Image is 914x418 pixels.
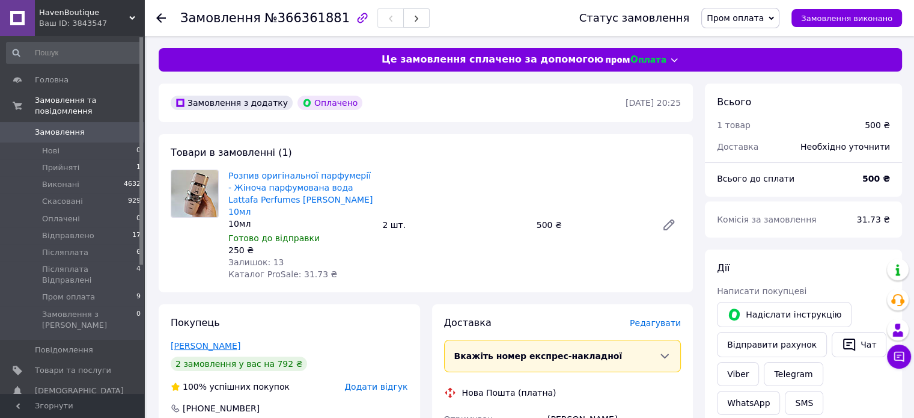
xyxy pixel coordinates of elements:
span: Замовлення та повідомлення [35,95,144,117]
button: Надіслати інструкцію [717,302,852,327]
div: 500 ₴ [532,217,652,233]
div: Повернутися назад [156,12,166,24]
span: Додати відгук [344,382,407,392]
span: 0 [136,146,141,156]
div: 250 ₴ [228,244,373,256]
div: Ваш ID: 3843547 [39,18,144,29]
b: 500 ₴ [862,174,890,183]
div: 2 замовлення у вас на 792 ₴ [171,357,307,371]
span: Товари та послуги [35,365,111,376]
span: 0 [136,309,141,331]
div: Замовлення з додатку [171,96,293,110]
span: Доставка [717,142,758,152]
span: Оплачені [42,214,80,224]
time: [DATE] 20:25 [626,98,681,108]
span: 1 товар [717,120,751,130]
span: Це замовлення сплачено за допомогою [382,53,603,67]
span: Нові [42,146,59,156]
span: Скасовані [42,196,83,207]
a: [PERSON_NAME] [171,341,240,351]
div: 2 шт. [377,217,531,233]
span: Комісія за замовлення [717,215,817,224]
span: Замовлення [35,127,85,138]
span: Пром оплата [42,292,95,303]
span: Покупець [171,317,220,328]
span: 6 [136,247,141,258]
span: 9 [136,292,141,303]
span: Замовлення з [PERSON_NAME] [42,309,136,331]
div: Нова Пошта (платна) [459,387,559,399]
span: Пром оплата [707,13,764,23]
a: WhatsApp [717,391,780,415]
span: Прийняті [42,162,79,173]
span: 4 [136,264,141,286]
span: Дії [717,262,730,274]
button: Чат з покупцем [887,345,911,369]
button: Чат [832,332,886,357]
div: Оплачено [297,96,362,110]
span: Доставка [444,317,492,328]
span: 17 [132,230,141,241]
span: Післяплата Відправлені [42,264,136,286]
span: 31.73 ₴ [857,215,890,224]
a: Viber [717,362,759,386]
span: Виконані [42,179,79,190]
span: Головна [35,75,69,85]
span: [DEMOGRAPHIC_DATA] [35,386,124,396]
button: SMS [785,391,823,415]
span: Написати покупцеві [717,286,806,296]
span: Замовлення [180,11,261,25]
span: 0 [136,214,141,224]
img: Розпив оригінальної парфумерії - Жіноча парфумована вода Lattafa Perfumes Yara 10мл [171,170,218,217]
span: 929 [128,196,141,207]
span: Вкажіть номер експрес-накладної [454,351,623,361]
span: Каталог ProSale: 31.73 ₴ [228,269,337,279]
span: Редагувати [630,318,681,328]
input: Пошук [6,42,142,64]
span: Замовлення виконано [801,14,892,23]
span: Повідомлення [35,345,93,355]
div: 500 ₴ [865,119,890,131]
span: №366361881 [264,11,350,25]
div: 10мл [228,218,373,230]
span: Залишок: 13 [228,257,284,267]
span: 100% [183,382,207,392]
a: Telegram [764,362,823,386]
button: Замовлення виконано [791,9,902,27]
span: Готово до відправки [228,233,320,243]
span: HavenBoutique [39,7,129,18]
a: Редагувати [657,213,681,237]
div: Статус замовлення [579,12,690,24]
button: Відправити рахунок [717,332,827,357]
span: 4632 [124,179,141,190]
span: Післяплата [42,247,88,258]
span: 1 [136,162,141,173]
div: успішних покупок [171,381,290,393]
span: Всього [717,96,751,108]
div: [PHONE_NUMBER] [181,402,261,414]
a: Розпив оригінальної парфумерії - Жіноча парфумована вода Lattafa Perfumes [PERSON_NAME] 10мл [228,171,373,217]
span: Товари в замовленні (1) [171,147,292,158]
span: Всього до сплати [717,174,794,183]
div: Необхідно уточнити [793,134,897,160]
span: Відправлено [42,230,94,241]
